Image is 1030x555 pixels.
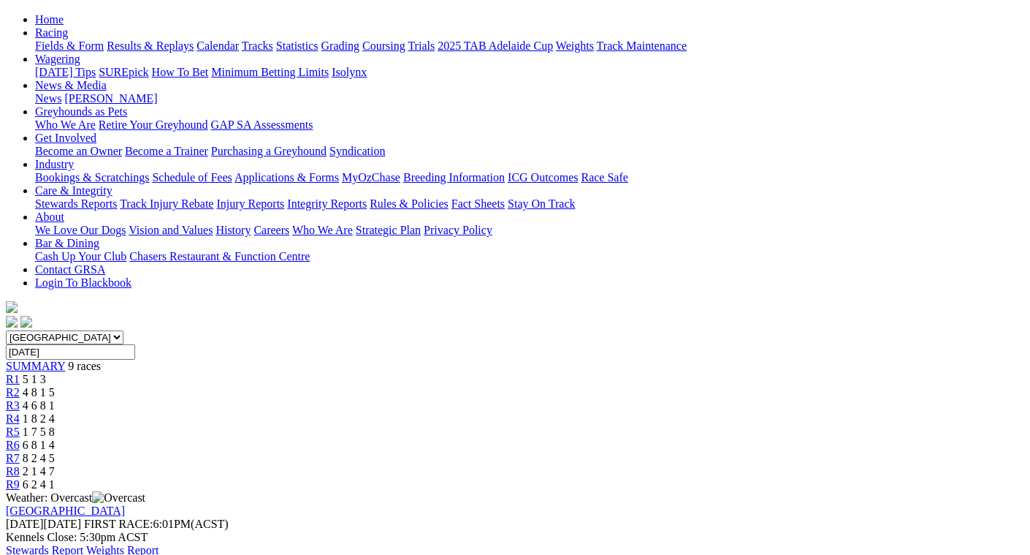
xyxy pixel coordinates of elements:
[68,360,101,372] span: 9 races
[23,426,55,438] span: 1 7 5 8
[35,211,64,223] a: About
[287,197,367,210] a: Integrity Reports
[6,518,44,530] span: [DATE]
[508,197,575,210] a: Stay On Track
[276,39,318,52] a: Statistics
[6,373,20,385] a: R1
[508,171,578,184] a: ICG Outcomes
[6,386,20,399] a: R2
[342,171,400,184] a: MyOzChase
[242,39,273,52] a: Tracks
[35,53,80,65] a: Wagering
[35,224,1024,237] div: About
[35,92,61,105] a: News
[6,316,18,328] img: facebook.svg
[84,518,229,530] span: 6:01PM(ACST)
[35,39,104,52] a: Fields & Form
[408,39,435,52] a: Trials
[35,224,126,236] a: We Love Our Dogs
[35,118,1024,132] div: Greyhounds as Pets
[6,301,18,313] img: logo-grsa-white.png
[35,39,1024,53] div: Racing
[99,66,148,78] a: SUREpick
[35,197,117,210] a: Stewards Reports
[438,39,553,52] a: 2025 TAB Adelaide Cup
[23,412,55,425] span: 1 8 2 4
[125,145,208,157] a: Become a Trainer
[35,250,126,263] a: Cash Up Your Club
[197,39,239,52] a: Calendar
[215,224,251,236] a: History
[23,465,55,477] span: 2 1 4 7
[35,132,96,144] a: Get Involved
[152,171,232,184] a: Schedule of Fees
[35,276,131,289] a: Login To Blackbook
[152,66,209,78] a: How To Bet
[292,224,353,236] a: Who We Are
[356,224,421,236] a: Strategic Plan
[6,491,145,504] span: Weather: Overcast
[35,92,1024,105] div: News & Media
[6,518,81,530] span: [DATE]
[556,39,594,52] a: Weights
[216,197,284,210] a: Injury Reports
[35,66,96,78] a: [DATE] Tips
[120,197,213,210] a: Track Injury Rebate
[362,39,405,52] a: Coursing
[35,13,64,26] a: Home
[35,171,1024,184] div: Industry
[35,250,1024,263] div: Bar & Dining
[6,478,20,491] a: R9
[35,158,74,170] a: Industry
[64,92,157,105] a: [PERSON_NAME]
[23,386,55,399] span: 4 8 1 5
[84,518,153,530] span: FIRST RACE:
[35,145,122,157] a: Become an Owner
[129,224,213,236] a: Vision and Values
[6,360,65,372] a: SUMMARY
[329,145,385,157] a: Syndication
[35,171,149,184] a: Bookings & Scratchings
[35,184,112,197] a: Care & Integrity
[107,39,194,52] a: Results & Replays
[403,171,505,184] a: Breeding Information
[6,452,20,464] a: R7
[23,439,55,451] span: 6 8 1 4
[6,399,20,412] a: R3
[211,118,313,131] a: GAP SA Assessments
[129,250,310,263] a: Chasers Restaurant & Function Centre
[321,39,359,52] a: Grading
[35,66,1024,79] div: Wagering
[370,197,449,210] a: Rules & Policies
[20,316,32,328] img: twitter.svg
[6,505,125,517] a: [GEOGRAPHIC_DATA]
[92,491,145,505] img: Overcast
[35,263,105,276] a: Contact GRSA
[253,224,289,236] a: Careers
[451,197,505,210] a: Fact Sheets
[211,66,329,78] a: Minimum Betting Limits
[581,171,627,184] a: Race Safe
[35,118,96,131] a: Who We Are
[23,373,46,385] span: 5 1 3
[99,118,208,131] a: Retire Your Greyhound
[6,344,135,360] input: Select date
[35,197,1024,211] div: Care & Integrity
[23,452,55,464] span: 8 2 4 5
[234,171,339,184] a: Applications & Forms
[23,399,55,412] span: 4 6 8 1
[6,426,20,438] a: R5
[6,412,20,425] a: R4
[6,465,20,477] a: R8
[35,79,107,91] a: News & Media
[23,478,55,491] span: 6 2 4 1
